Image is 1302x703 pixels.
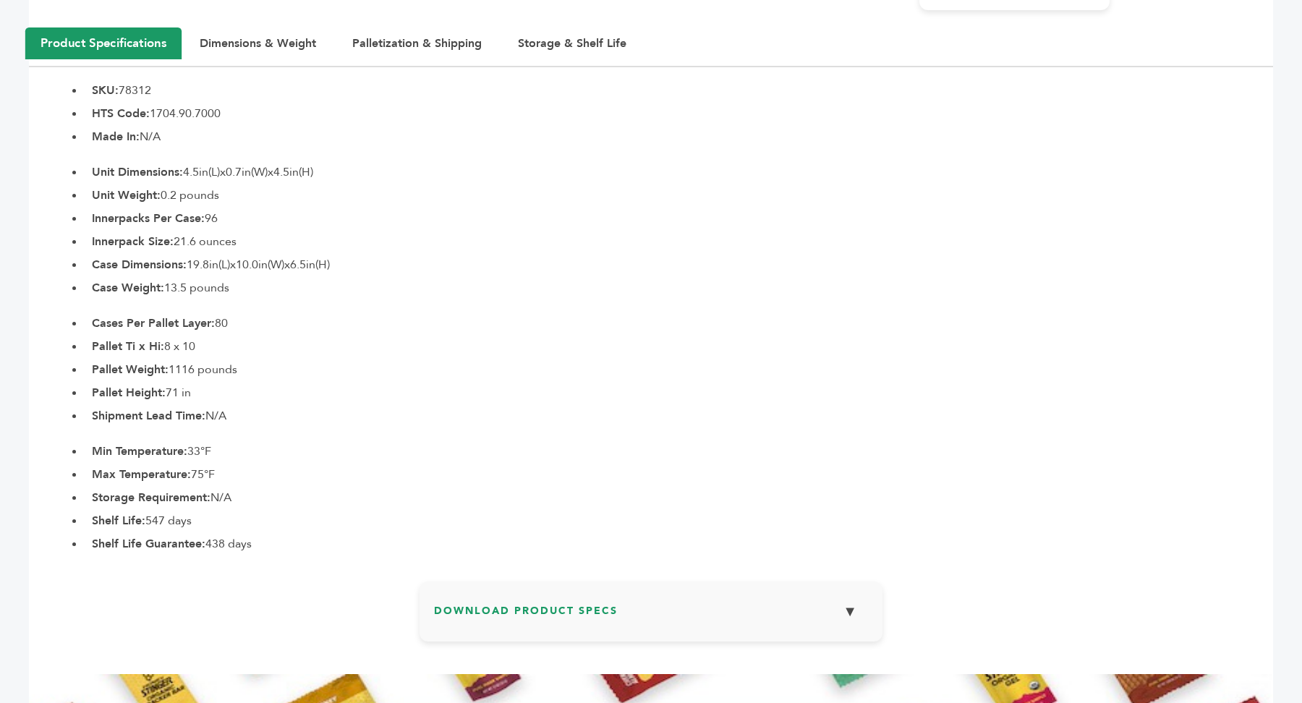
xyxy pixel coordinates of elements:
[92,513,145,529] b: Shelf Life:
[85,256,1273,273] li: 19.8in(L)x10.0in(W)x6.5in(H)
[85,466,1273,483] li: 75°F
[92,315,215,331] b: Cases Per Pallet Layer:
[92,490,210,506] b: Storage Requirement:
[85,233,1273,250] li: 21.6 ounces
[92,362,169,378] b: Pallet Weight:
[85,82,1273,99] li: 78312
[85,163,1273,181] li: 4.5in(L)x0.7in(W)x4.5in(H)
[434,596,868,638] h3: Download Product Specs
[85,361,1273,378] li: 1116 pounds
[85,489,1273,506] li: N/A
[85,210,1273,227] li: 96
[92,466,191,482] b: Max Temperature:
[832,596,868,627] button: ▼
[85,384,1273,401] li: 71 in
[85,105,1273,122] li: 1704.90.7000
[92,187,161,203] b: Unit Weight:
[92,106,150,122] b: HTS Code:
[338,28,496,59] button: Palletization & Shipping
[85,443,1273,460] li: 33°F
[85,407,1273,425] li: N/A
[85,187,1273,204] li: 0.2 pounds
[85,128,1273,145] li: N/A
[92,280,164,296] b: Case Weight:
[92,257,187,273] b: Case Dimensions:
[92,338,164,354] b: Pallet Ti x Hi:
[92,443,187,459] b: Min Temperature:
[85,279,1273,297] li: 13.5 pounds
[85,338,1273,355] li: 8 x 10
[25,27,182,59] button: Product Specifications
[85,535,1273,553] li: 438 days
[92,82,119,98] b: SKU:
[92,408,205,424] b: Shipment Lead Time:
[92,210,205,226] b: Innerpacks Per Case:
[92,385,166,401] b: Pallet Height:
[92,129,140,145] b: Made In:
[503,28,641,59] button: Storage & Shelf Life
[185,28,331,59] button: Dimensions & Weight
[85,512,1273,529] li: 547 days
[85,315,1273,332] li: 80
[92,164,183,180] b: Unit Dimensions:
[92,536,205,552] b: Shelf Life Guarantee:
[92,234,174,250] b: Innerpack Size:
